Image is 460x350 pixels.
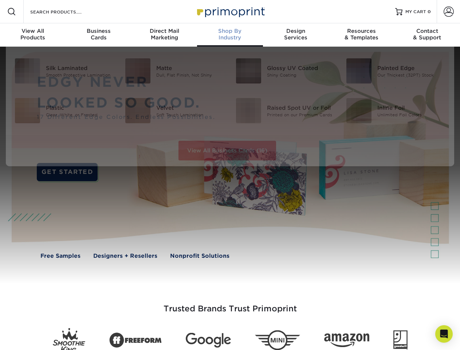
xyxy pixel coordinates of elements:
div: & Templates [329,28,394,41]
a: View All Business Cards (16) [178,141,276,160]
span: Business [66,28,131,34]
a: Shop ByIndustry [197,23,263,47]
div: Open Intercom Messenger [435,325,453,343]
div: Services [263,28,329,41]
div: Industry [197,28,263,41]
span: Resources [329,28,394,34]
span: Shop By [197,28,263,34]
img: Amazon [324,334,369,347]
a: Resources& Templates [329,23,394,47]
img: Google [186,333,231,348]
span: Direct Mail [131,28,197,34]
span: MY CART [405,9,426,15]
a: Direct MailMarketing [131,23,197,47]
iframe: Google Customer Reviews [2,328,62,347]
h3: Trusted Brands Trust Primoprint [17,287,443,322]
div: Marketing [131,28,197,41]
img: Primoprint [194,4,267,19]
span: Design [263,28,329,34]
a: BusinessCards [66,23,131,47]
span: 0 [428,9,431,14]
div: Cards [66,28,131,41]
a: DesignServices [263,23,329,47]
input: SEARCH PRODUCTS..... [30,7,101,16]
img: Goodwill [393,330,408,350]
